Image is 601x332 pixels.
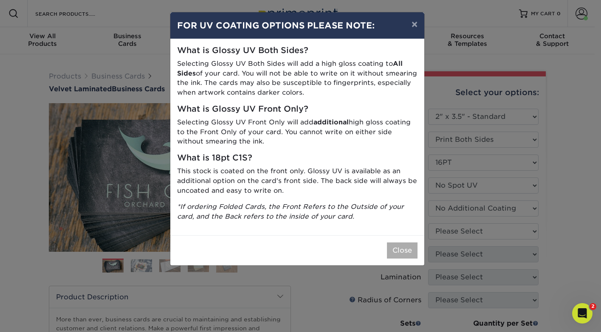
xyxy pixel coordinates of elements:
[177,59,418,98] p: Selecting Glossy UV Both Sides will add a high gloss coating to of your card. You will not be abl...
[177,203,404,220] i: *If ordering Folded Cards, the Front Refers to the Outside of your card, and the Back refers to t...
[177,118,418,146] p: Selecting Glossy UV Front Only will add high gloss coating to the Front Only of your card. You ca...
[590,303,596,310] span: 2
[177,166,418,195] p: This stock is coated on the front only. Glossy UV is available as an additional option on the car...
[177,104,418,114] h5: What is Glossy UV Front Only?
[313,118,349,126] strong: additional
[177,59,403,77] strong: All Sides
[405,12,424,36] button: ×
[572,303,593,324] iframe: Intercom live chat
[177,19,418,32] h4: FOR UV COATING OPTIONS PLEASE NOTE:
[387,242,418,259] button: Close
[177,46,418,56] h5: What is Glossy UV Both Sides?
[177,153,418,163] h5: What is 18pt C1S?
